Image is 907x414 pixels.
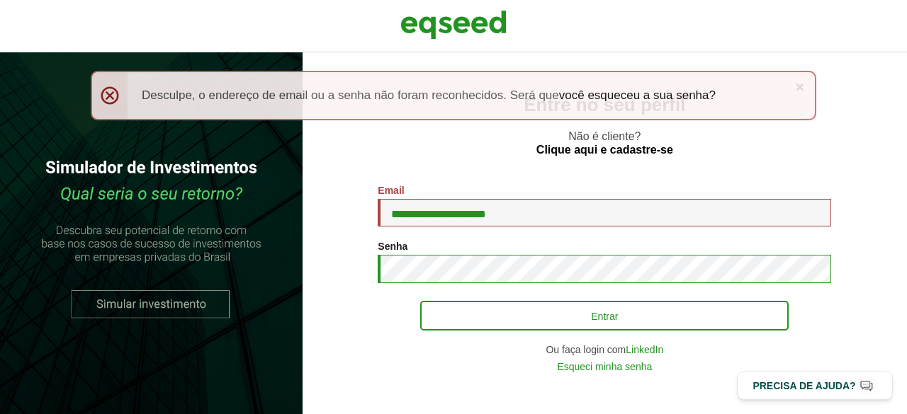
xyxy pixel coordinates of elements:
div: Ou faça login com [378,345,831,355]
a: você esqueceu a sua senha? [559,89,716,101]
a: Esqueci minha senha [557,362,652,372]
p: Não é cliente? [331,130,879,156]
a: LinkedIn [626,345,663,355]
a: Clique aqui e cadastre-se [536,144,673,156]
img: EqSeed Logo [400,7,507,42]
label: Senha [378,241,407,251]
a: × [796,79,804,94]
label: Email [378,185,404,195]
button: Entrar [420,301,789,330]
div: Desculpe, o endereço de email ou a senha não foram reconhecidos. Será que [91,71,816,120]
